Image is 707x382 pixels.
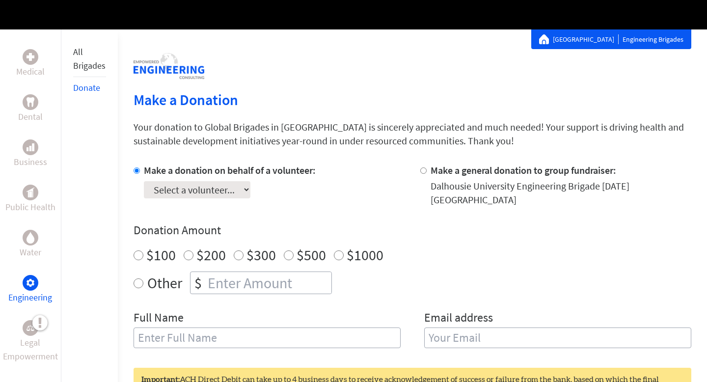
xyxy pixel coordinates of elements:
[190,272,206,294] div: $
[144,164,316,176] label: Make a donation on behalf of a volunteer:
[23,139,38,155] div: Business
[16,65,45,79] p: Medical
[23,94,38,110] div: Dental
[431,164,616,176] label: Make a general donation to group fundraiser:
[134,53,204,79] img: logo-engineering.png
[23,320,38,336] div: Legal Empowerment
[73,77,106,99] li: Donate
[18,94,43,124] a: DentalDental
[134,222,691,238] h4: Donation Amount
[196,246,226,264] label: $200
[424,327,691,348] input: Your Email
[5,200,55,214] p: Public Health
[14,155,47,169] p: Business
[27,53,34,61] img: Medical
[8,275,52,304] a: EngineeringEngineering
[23,185,38,200] div: Public Health
[27,279,34,287] img: Engineering
[2,336,59,363] p: Legal Empowerment
[134,310,184,327] label: Full Name
[2,320,59,363] a: Legal EmpowermentLegal Empowerment
[246,246,276,264] label: $300
[27,143,34,151] img: Business
[20,230,41,259] a: WaterWater
[424,310,493,327] label: Email address
[134,120,691,148] p: Your donation to Global Brigades in [GEOGRAPHIC_DATA] is sincerely appreciated and much needed! Y...
[18,110,43,124] p: Dental
[347,246,383,264] label: $1000
[27,232,34,243] img: Water
[206,272,331,294] input: Enter Amount
[23,49,38,65] div: Medical
[5,185,55,214] a: Public HealthPublic Health
[20,246,41,259] p: Water
[14,139,47,169] a: BusinessBusiness
[146,246,176,264] label: $100
[73,46,106,71] a: All Brigades
[431,179,691,207] div: Dalhousie University Engineering Brigade [DATE] [GEOGRAPHIC_DATA]
[134,91,691,109] h2: Make a Donation
[16,49,45,79] a: MedicalMedical
[23,275,38,291] div: Engineering
[27,97,34,107] img: Dental
[8,291,52,304] p: Engineering
[553,34,619,44] a: [GEOGRAPHIC_DATA]
[297,246,326,264] label: $500
[73,82,100,93] a: Donate
[23,230,38,246] div: Water
[27,188,34,197] img: Public Health
[134,327,401,348] input: Enter Full Name
[27,325,34,331] img: Legal Empowerment
[73,41,106,77] li: All Brigades
[147,272,182,294] label: Other
[539,34,683,44] div: Engineering Brigades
